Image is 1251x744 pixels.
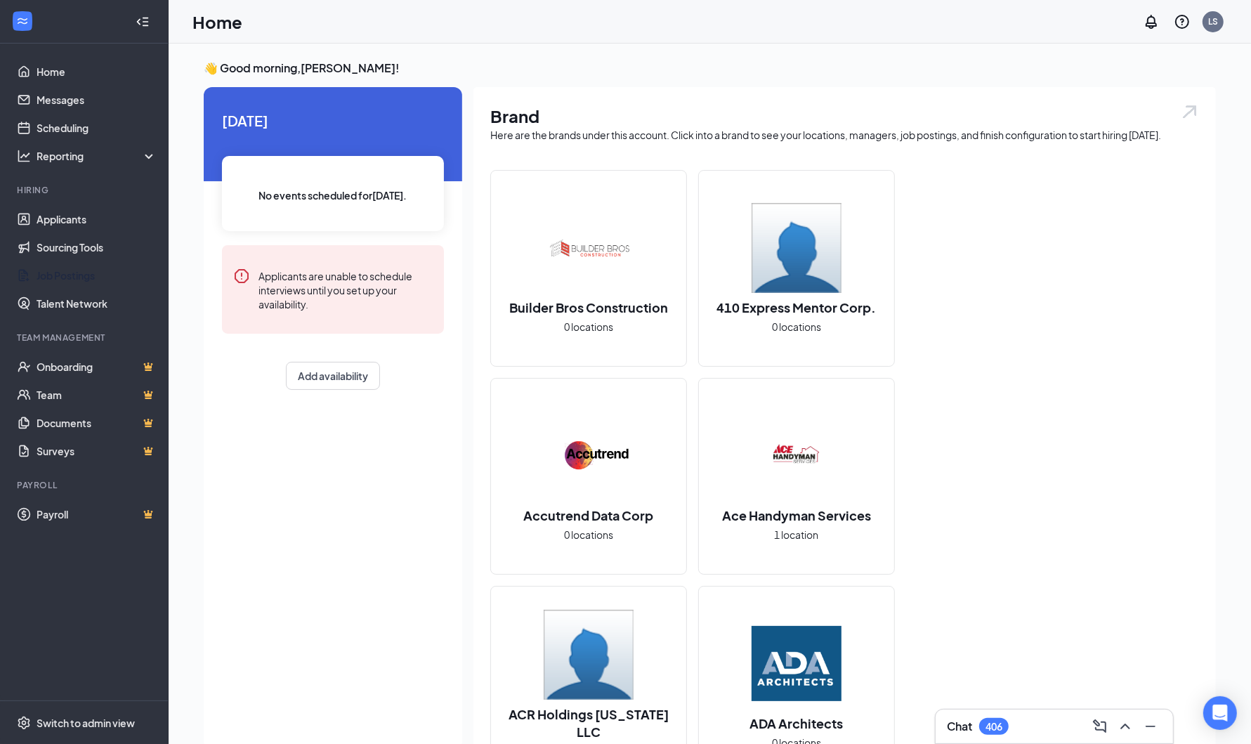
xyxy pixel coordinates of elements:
[491,705,686,740] h2: ACR Holdings [US_STATE] LLC
[752,203,841,293] img: 410 Express Mentor Corp.
[1114,715,1137,738] button: ChevronUp
[1092,718,1108,735] svg: ComposeMessage
[564,319,613,334] span: 0 locations
[259,188,407,203] span: No events scheduled for [DATE] .
[37,409,157,437] a: DocumentsCrown
[1139,715,1162,738] button: Minimize
[37,205,157,233] a: Applicants
[15,14,30,28] svg: WorkstreamLogo
[37,233,157,261] a: Sourcing Tools
[736,714,858,732] h2: ADA Architects
[752,619,841,709] img: ADA Architects
[708,507,885,524] h2: Ace Handyman Services
[37,289,157,318] a: Talent Network
[1174,13,1191,30] svg: QuestionInfo
[544,411,634,501] img: Accutrend Data Corp
[37,353,157,381] a: OnboardingCrown
[37,58,157,86] a: Home
[37,86,157,114] a: Messages
[544,610,634,700] img: ACR Holdings Delaware LLC
[1089,715,1111,738] button: ComposeMessage
[37,500,157,528] a: PayrollCrown
[286,362,380,390] button: Add availability
[1142,718,1159,735] svg: Minimize
[17,332,154,344] div: Team Management
[772,319,821,334] span: 0 locations
[752,411,841,501] img: Ace Handyman Services
[258,268,433,311] div: Applicants are unable to schedule interviews until you set up your availability.
[1203,696,1237,730] div: Open Intercom Messenger
[37,716,135,730] div: Switch to admin view
[17,716,31,730] svg: Settings
[495,299,682,316] h2: Builder Bros Construction
[222,110,444,131] span: [DATE]
[37,149,157,163] div: Reporting
[136,15,150,29] svg: Collapse
[17,479,154,491] div: Payroll
[37,437,157,465] a: SurveysCrown
[490,128,1199,142] div: Here are the brands under this account. Click into a brand to see your locations, managers, job p...
[192,10,242,34] h1: Home
[947,719,972,734] h3: Chat
[564,527,613,542] span: 0 locations
[1208,15,1218,27] div: LS
[1181,104,1199,120] img: open.6027fd2a22e1237b5b06.svg
[37,114,157,142] a: Scheduling
[775,527,819,542] span: 1 location
[985,721,1002,733] div: 406
[1117,718,1134,735] svg: ChevronUp
[204,60,1216,76] h3: 👋 Good morning, [PERSON_NAME] !
[37,381,157,409] a: TeamCrown
[17,184,154,196] div: Hiring
[490,104,1199,128] h1: Brand
[17,149,31,163] svg: Analysis
[1143,13,1160,30] svg: Notifications
[510,507,668,524] h2: Accutrend Data Corp
[37,261,157,289] a: Job Postings
[233,268,250,285] svg: Error
[703,299,891,316] h2: 410 Express Mentor Corp.
[544,203,634,293] img: Builder Bros Construction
